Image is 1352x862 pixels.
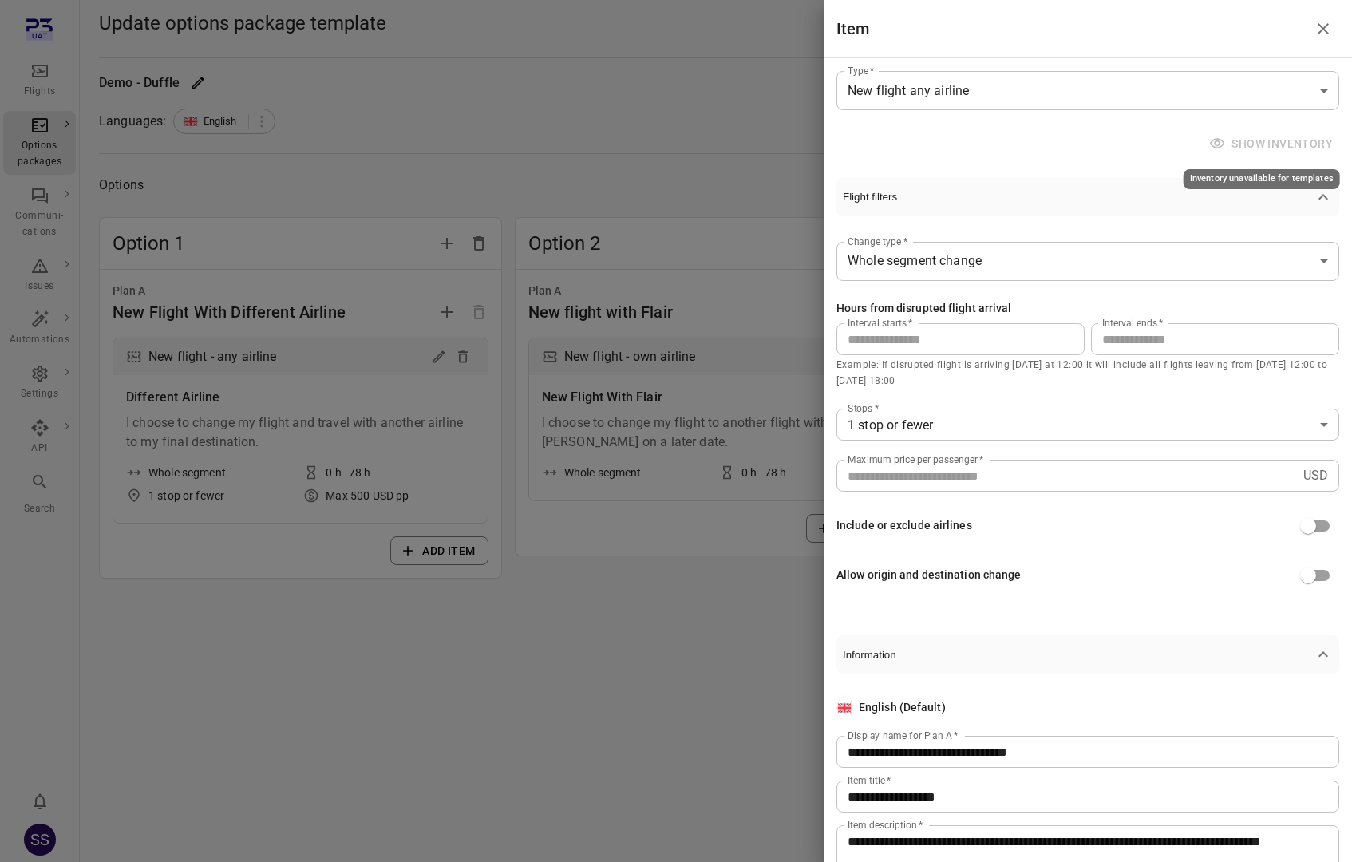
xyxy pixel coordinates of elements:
span: Flight filters [843,191,1314,203]
h1: Item [836,16,870,42]
button: Information [836,635,1339,674]
div: Flight filters [836,216,1339,617]
div: Inventory unavailable for templates [1184,169,1340,189]
button: Flight filters [836,178,1339,216]
label: Display name for Plan A [848,729,959,742]
button: Close drawer [1307,13,1339,45]
div: Allow origin and destination change [836,567,1022,584]
span: Whole segment change [848,251,1314,271]
label: Item title [848,773,891,787]
label: Change type [848,235,907,248]
div: Hours from disrupted flight arrival [836,300,1012,318]
div: 1 stop or fewer [836,409,1339,441]
label: Type [848,64,875,77]
label: Stops [848,401,879,415]
span: New flight any airline [848,81,1314,101]
p: Example: If disrupted flight is arriving [DATE] at 12:00 it will include all flights leaving from... [836,358,1339,389]
label: Interval ends [1102,316,1164,330]
p: USD [1303,466,1328,485]
span: Inventory unavailable for templates [1206,129,1339,159]
span: Information [843,649,1314,661]
iframe: Intercom live chat [1298,808,1336,846]
label: Item description [848,818,923,832]
label: Maximum price per passenger [848,453,984,466]
div: Include or exclude airlines [836,517,972,535]
label: Interval starts [848,316,912,330]
div: English (Default) [859,699,946,717]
